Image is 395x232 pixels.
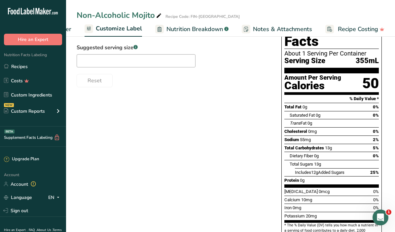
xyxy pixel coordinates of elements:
div: Custom Reports [4,108,45,115]
span: 5% [373,145,379,150]
span: 0% [373,104,379,109]
span: 2% [373,137,379,142]
span: 0g [300,178,305,183]
iframe: Intercom live chat [373,210,388,225]
div: Non-Alcoholic Mojito [77,9,163,21]
span: 13g [325,145,332,150]
a: Nutrition Breakdown [155,22,229,37]
div: Calories [284,81,341,91]
span: Reset [88,77,102,85]
span: Saturated Fat [290,113,315,118]
span: Customize Label [96,24,142,33]
span: 0% [373,197,379,202]
div: BETA [4,130,15,134]
span: Dietary Fiber [290,153,313,158]
span: Sodium [284,137,299,142]
span: 0% [373,189,379,194]
label: Suggested serving size [77,44,196,52]
span: Nutrition Breakdown [166,25,223,34]
span: [MEDICAL_DATA] [284,189,318,194]
span: Iron [284,205,292,210]
a: Recipe Costing [325,22,384,37]
div: Recipe Code: FIN-[GEOGRAPHIC_DATA] [165,14,240,19]
a: Language [4,192,32,203]
span: 55mg [300,137,311,142]
a: Customize Label [85,21,142,37]
div: Amount Per Serving [284,75,341,81]
span: Includes Added Sugars [295,170,344,175]
div: Upgrade Plan [4,156,39,163]
span: 10mg [301,197,312,202]
span: Recipe Costing [338,25,378,34]
span: Total Fat [284,104,302,109]
div: About 1 Serving Per Container [284,50,379,57]
span: 0mg [308,129,317,134]
span: Cholesterol [284,129,307,134]
span: 1 [386,210,391,215]
button: Hire an Expert [4,34,62,45]
span: Calcium [284,197,300,202]
span: 0% [373,153,379,158]
span: 0g [314,153,319,158]
span: Serving Size [284,57,325,65]
span: Protein [284,178,299,183]
span: 0% [373,205,379,210]
span: 13g [314,162,321,167]
a: Notes & Attachments [242,22,312,37]
span: 0% [373,113,379,118]
span: Total Carbohydrates [284,145,324,150]
span: 0g [307,121,312,126]
button: Reset [77,74,113,87]
span: Potassium [284,213,305,218]
span: 25% [370,170,379,175]
span: 0mg [293,205,301,210]
div: 50 [362,75,379,92]
span: Fat [290,121,306,126]
span: 0% [373,129,379,134]
i: Trans [290,121,301,126]
span: Notes & Attachments [253,25,312,34]
span: Total Sugars [290,162,313,167]
span: 0mcg [319,189,330,194]
section: % Daily Value * [284,95,379,103]
span: 12g [311,170,318,175]
div: EN [48,193,62,201]
span: 0g [303,104,307,109]
span: 355mL [356,57,379,65]
div: NEW [4,103,14,107]
span: 0g [316,113,320,118]
span: 20mg [306,213,317,218]
h1: Nutrition Facts [284,19,379,49]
